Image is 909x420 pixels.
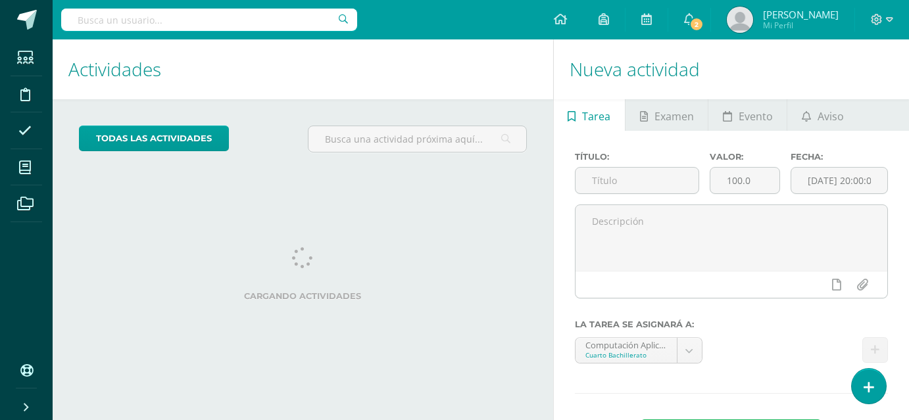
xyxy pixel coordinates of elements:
input: Busca un usuario... [61,9,357,31]
h1: Nueva actividad [570,39,893,99]
h1: Actividades [68,39,537,99]
span: Evento [739,101,773,132]
div: Computación Aplicada 'A' [585,338,667,350]
label: La tarea se asignará a: [575,319,888,329]
a: Aviso [787,99,858,131]
label: Fecha: [791,152,888,162]
img: e1ecaa63abbcd92f15e98e258f47b918.png [727,7,753,33]
label: Valor: [710,152,780,162]
input: Busca una actividad próxima aquí... [308,126,526,152]
span: Mi Perfil [763,20,839,31]
a: todas las Actividades [79,126,229,151]
a: Evento [708,99,787,131]
span: Tarea [582,101,610,132]
a: Examen [626,99,708,131]
span: 2 [689,17,704,32]
label: Título: [575,152,699,162]
input: Puntos máximos [710,168,779,193]
span: Aviso [818,101,844,132]
span: [PERSON_NAME] [763,8,839,21]
div: Cuarto Bachillerato [585,350,667,360]
input: Fecha de entrega [791,168,887,193]
span: Examen [654,101,694,132]
a: Tarea [554,99,625,131]
label: Cargando actividades [79,291,527,301]
a: Computación Aplicada 'A'Cuarto Bachillerato [576,338,702,363]
input: Título [576,168,699,193]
